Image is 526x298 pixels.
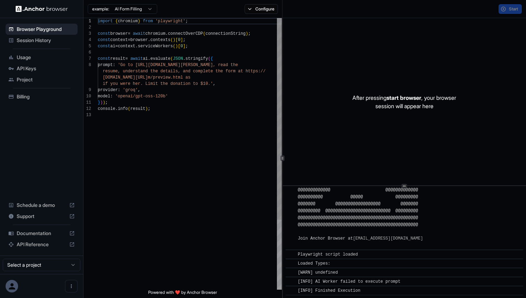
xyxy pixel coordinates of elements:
span: ( [170,38,173,42]
span: example: [92,6,109,12]
span: ) [175,44,178,49]
span: Support [17,213,66,220]
span: ; [183,38,185,42]
span: await [130,56,143,61]
span: orm at https:// [228,69,265,74]
span: ( [128,106,130,111]
span: } [98,100,100,105]
button: Open menu [65,280,78,292]
span: connectionString [206,31,246,36]
span: import [98,19,113,24]
span: result [130,106,145,111]
span: Playwright script loaded [298,252,358,257]
div: 7 [83,56,91,62]
span: ; [148,106,150,111]
div: 5 [83,43,91,49]
span: [WARN] undefined [298,270,338,275]
span: 'openai/gpt-oss-120b' [115,94,168,99]
span: 0 [178,38,180,42]
span: = [125,56,128,61]
span: const [98,44,110,49]
span: API Keys [17,65,75,72]
span: : [110,94,113,99]
a: [EMAIL_ADDRESS][DOMAIN_NAME] [353,236,423,241]
span: ] [183,44,185,49]
span: ) [246,31,248,36]
span: ​ [289,287,293,294]
span: m/preview.html as [148,75,190,80]
span: ] [181,38,183,42]
div: 1 [83,18,91,24]
span: from [143,19,153,24]
div: Support [6,211,78,222]
div: 3 [83,31,91,37]
span: , [213,81,215,86]
div: 13 [83,112,91,118]
span: ( [170,56,173,61]
div: 12 [83,106,91,112]
span: Loaded Types: [298,261,330,266]
div: Session History [6,35,78,46]
span: const [98,56,110,61]
span: await [133,31,145,36]
span: connectOverCDP [168,31,203,36]
span: chromium [118,19,138,24]
span: ai [143,56,148,61]
span: . [115,106,118,111]
span: ) [173,38,175,42]
span: , [138,88,140,92]
span: ) [145,106,148,111]
span: prompt [98,63,113,67]
div: Documentation [6,228,78,239]
span: Browser Playground [17,26,75,33]
span: Schedule a demo [17,202,66,209]
span: const [98,38,110,42]
div: Schedule a demo [6,200,78,211]
span: ad the [223,63,238,67]
span: { [115,19,118,24]
span: context [110,38,128,42]
span: ( [203,31,206,36]
span: 'groq' [123,88,138,92]
span: model [98,94,110,99]
span: start browser [386,94,421,101]
span: . [165,31,168,36]
div: 2 [83,24,91,31]
span: [INFO] Finished Execution [298,288,360,293]
span: Session History [17,37,75,44]
span: Usage [17,54,75,61]
div: 10 [83,93,91,99]
span: ai [110,44,115,49]
span: Powered with ❤️ by Anchor Browser [148,290,217,298]
span: const [98,31,110,36]
p: After pressing , your browser session will appear here [352,94,456,110]
div: 11 [83,99,91,106]
span: chromium [145,31,166,36]
span: ( [208,56,210,61]
img: Anchor Logo [16,6,68,12]
div: API Keys [6,63,78,74]
span: . [135,44,138,49]
span: . [183,56,185,61]
span: ​ [289,269,293,276]
span: 0 [181,44,183,49]
span: ; [248,31,250,36]
div: Browser Playground [6,24,78,35]
span: [INFO] AI Worker failed to execute prompt [298,279,400,284]
span: if you were her. Limit the donation to $10.' [103,81,213,86]
span: { [210,56,213,61]
div: Usage [6,52,78,63]
span: info [118,106,128,111]
span: [ [175,38,178,42]
span: : [113,63,115,67]
div: Project [6,74,78,85]
div: 8 [83,62,91,68]
button: Configure [245,4,278,14]
span: JSON [173,56,183,61]
span: evaluate [150,56,170,61]
div: 6 [83,49,91,56]
span: [ [178,44,180,49]
span: resume, understand the details, and complete the f [103,69,228,74]
span: ( [173,44,175,49]
span: stringify [185,56,208,61]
